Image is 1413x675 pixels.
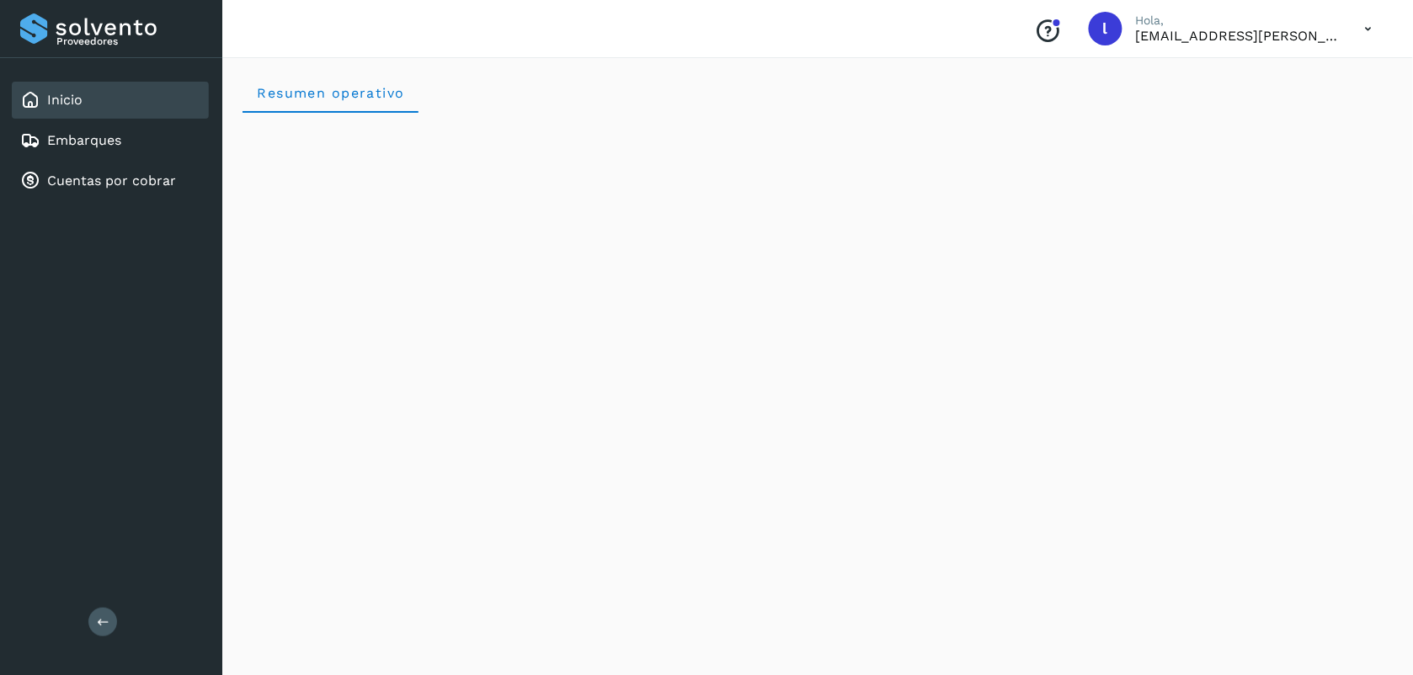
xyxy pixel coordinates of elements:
[47,132,121,148] a: Embarques
[47,92,83,108] a: Inicio
[12,82,209,119] div: Inicio
[256,85,405,101] span: Resumen operativo
[1136,28,1338,44] p: lauraamalia.castillo@xpertal.com
[12,162,209,199] div: Cuentas por cobrar
[12,122,209,159] div: Embarques
[47,173,176,189] a: Cuentas por cobrar
[56,35,202,47] p: Proveedores
[1136,13,1338,28] p: Hola,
